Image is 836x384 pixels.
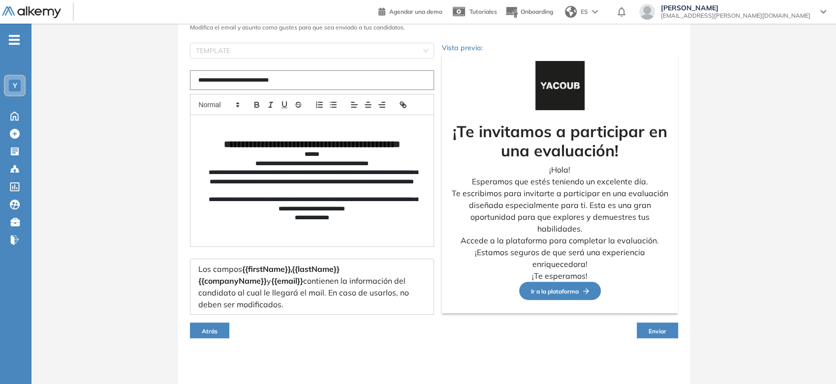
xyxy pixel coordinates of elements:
[661,4,810,12] span: [PERSON_NAME]
[649,327,666,335] span: Enviar
[469,8,497,15] span: Tutoriales
[378,5,442,17] a: Agendar una demo
[450,176,670,187] p: Esperamos que estés teniendo un excelente día.
[9,39,20,41] i: -
[535,61,585,110] img: Logo de la compañía
[2,6,61,19] img: Logo
[13,82,17,89] span: Y
[190,323,229,338] button: Atrás
[787,337,836,384] div: Widget de chat
[787,337,836,384] iframe: Chat Widget
[292,264,340,274] span: {{lastName}}
[190,259,434,315] div: Los campos y contienen la información del candidato al cual le llegará el mail. En caso de usarlo...
[579,288,589,294] img: Flecha
[592,10,598,14] img: arrow
[637,323,678,338] button: Enviar
[521,8,553,15] span: Onboarding
[450,270,670,282] p: ¡Te esperamos!
[531,288,589,295] span: Ir a la plataforma
[202,327,217,335] span: Atrás
[450,187,670,235] p: Te escribimos para invitarte a participar en una evaluación diseñada especialmente para ti. Esta ...
[450,164,670,176] p: ¡Hola!
[453,121,667,160] strong: ¡Te invitamos a participar en una evaluación!
[450,235,670,270] p: Accede a la plataforma para completar la evaluación. ¡Estamos seguros de que será una experiencia...
[505,1,553,23] button: Onboarding
[581,7,588,16] span: ES
[442,43,678,53] p: Vista previa:
[519,282,601,300] button: Ir a la plataformaFlecha
[389,8,442,15] span: Agendar una demo
[271,276,303,286] span: {{email}}
[565,6,577,18] img: world
[242,264,292,274] span: {{firstName}},
[198,276,267,286] span: {{companyName}}
[190,24,678,31] h3: Modifica el email y asunto como gustes para que sea enviado a tus candidatos.
[661,12,810,20] span: [EMAIL_ADDRESS][PERSON_NAME][DOMAIN_NAME]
